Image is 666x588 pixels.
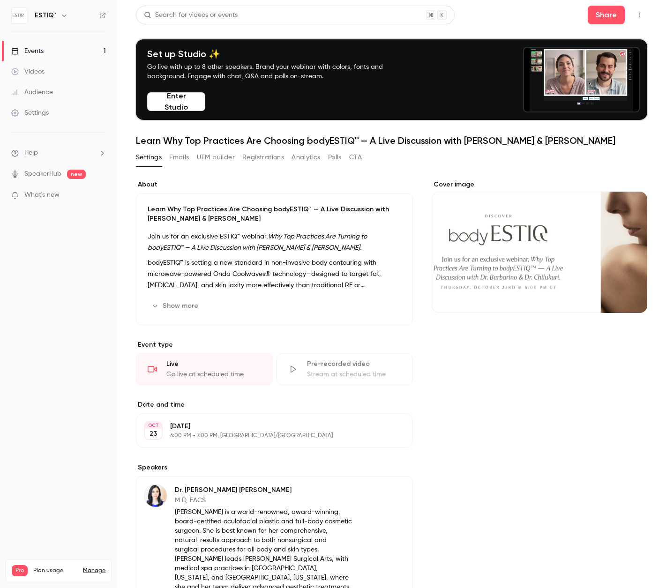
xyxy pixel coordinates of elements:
[136,353,273,385] div: LiveGo live at scheduled time
[147,62,405,81] p: Go live with up to 8 other speakers. Brand your webinar with colors, fonts and background. Engage...
[67,170,86,179] span: new
[175,496,352,505] p: M D, FACS
[349,150,362,165] button: CTA
[169,150,189,165] button: Emails
[148,205,401,223] p: Learn Why Top Practices Are Choosing bodyESTIQ™ — A Live Discussion with [PERSON_NAME] & [PERSON_...
[242,150,284,165] button: Registrations
[166,370,261,379] div: Go live at scheduled time
[11,148,106,158] li: help-dropdown-opener
[11,46,44,56] div: Events
[170,432,363,439] p: 6:00 PM - 7:00 PM, [GEOGRAPHIC_DATA]/[GEOGRAPHIC_DATA]
[12,565,28,576] span: Pro
[147,48,405,60] h4: Set up Studio ✨
[11,88,53,97] div: Audience
[11,67,45,76] div: Videos
[432,180,647,313] section: Cover image
[170,422,363,431] p: [DATE]
[24,190,60,200] span: What's new
[197,150,235,165] button: UTM builder
[292,150,321,165] button: Analytics
[35,11,57,20] h6: ESTIQ™
[147,92,205,111] button: Enter Studio
[432,180,647,189] label: Cover image
[11,108,49,118] div: Settings
[277,353,413,385] div: Pre-recorded videoStream at scheduled time
[136,135,647,146] h1: Learn Why Top Practices Are Choosing bodyESTIQ™ — A Live Discussion with [PERSON_NAME] & [PERSON_...
[175,485,352,495] p: Dr. [PERSON_NAME] [PERSON_NAME]
[307,359,402,369] div: Pre-recorded video
[148,231,401,253] p: Join us for an exclusive ESTIQ™ webinar,
[307,370,402,379] div: Stream at scheduled time
[328,150,342,165] button: Polls
[148,298,204,313] button: Show more
[33,567,77,574] span: Plan usage
[150,429,157,439] p: 23
[136,150,162,165] button: Settings
[136,400,413,409] label: Date and time
[136,340,413,350] p: Event type
[148,257,401,291] p: bodyESTIQ™ is setting a new standard in non-invasive body contouring with microwave-powered Onda ...
[83,567,105,574] a: Manage
[136,463,413,472] label: Speakers
[166,359,261,369] div: Live
[144,484,167,507] img: Dr. Sheila Barbarino
[24,169,61,179] a: SpeakerHub
[12,8,27,23] img: ESTIQ™
[24,148,38,158] span: Help
[145,422,162,429] div: OCT
[144,10,238,20] div: Search for videos or events
[588,6,625,24] button: Share
[136,180,413,189] label: About
[95,191,106,200] iframe: Noticeable Trigger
